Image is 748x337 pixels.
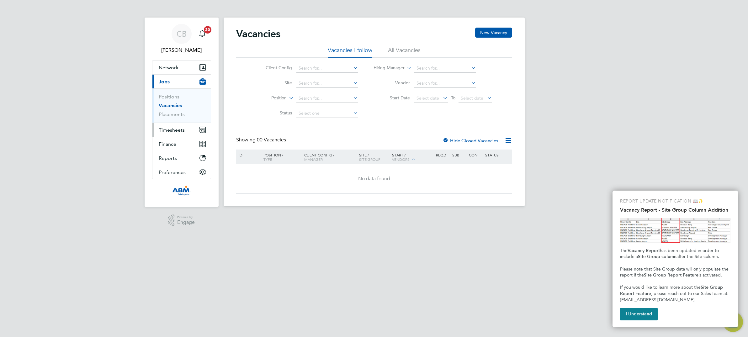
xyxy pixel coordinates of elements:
span: has been updated in order to include a [620,248,720,260]
input: Search for... [296,64,358,73]
div: Conf [467,150,484,160]
img: Site Group Column in Vacancy Report [620,218,730,243]
div: No data found [237,176,511,182]
input: Search for... [296,79,358,88]
span: Network [159,65,178,71]
strong: Site Group column [638,254,676,259]
label: Position [251,95,287,101]
a: Vacancies [159,103,182,108]
button: New Vacancy [475,28,512,38]
strong: Site Group Report Feature [644,272,698,278]
label: Client Config [256,65,292,71]
strong: Site Group Report Feature [620,285,724,296]
div: Reqd [434,150,451,160]
span: after the Site column. [676,254,719,259]
span: Manager [304,157,323,162]
p: REPORT UPDATE NOTIFICATION 📖✨ [620,198,730,204]
button: I Understand [620,308,658,320]
span: Preferences [159,169,186,175]
div: Showing [236,137,287,143]
li: Vacancies I follow [328,46,372,58]
a: Go to account details [152,24,211,54]
li: All Vacancies [388,46,421,58]
label: Hiring Manager [369,65,405,71]
span: If you would like to learn more about the [620,285,701,290]
div: Vacancy Report - Site Group Column Addition [613,191,738,327]
span: 20 [204,26,211,34]
span: Please note that Site Group data will only populate the report if the [620,266,730,278]
label: Status [256,110,292,116]
h2: Vacancy Report - Site Group Column Addition [620,207,730,213]
div: Status [484,150,511,160]
div: ID [237,150,259,160]
input: Search for... [296,94,358,103]
span: Select date [416,95,439,101]
span: Craig Bennett [152,46,211,54]
span: CB [177,30,187,38]
span: Reports [159,155,177,161]
a: Positions [159,94,179,100]
span: Type [263,157,272,162]
label: Start Date [374,95,410,101]
div: Site / [358,150,390,165]
span: Site Group [359,157,380,162]
label: Vendor [374,80,410,86]
input: Select one [296,109,358,118]
span: , please reach out to our Sales team at: [EMAIL_ADDRESS][DOMAIN_NAME] [620,291,730,303]
strong: Vacancy Report [628,248,660,253]
a: Go to home page [152,186,211,196]
span: Select date [461,95,483,101]
div: Sub [451,150,467,160]
span: To [449,94,457,102]
label: Site [256,80,292,86]
span: Powered by [177,214,195,220]
span: Timesheets [159,127,185,133]
span: The [620,248,628,253]
h2: Vacancies [236,28,280,40]
span: Finance [159,141,176,147]
span: 00 Vacancies [257,137,286,143]
span: Jobs [159,79,170,85]
img: abm1-logo-retina.png [172,186,190,196]
div: Position / [259,150,303,165]
span: Engage [177,220,195,225]
input: Search for... [414,79,476,88]
input: Search for... [414,64,476,73]
span: is activated. [698,272,722,278]
span: Vendors [392,157,410,162]
div: Start / [390,150,434,165]
label: Hide Closed Vacancies [443,138,498,144]
div: Client Config / [303,150,358,165]
a: Placements [159,111,185,117]
nav: Main navigation [145,18,219,207]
